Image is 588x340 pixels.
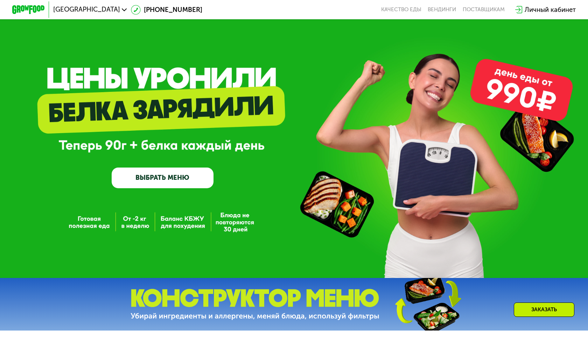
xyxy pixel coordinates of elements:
a: [PHONE_NUMBER] [131,5,202,15]
a: Качество еды [381,6,421,13]
div: Личный кабинет [525,5,576,15]
div: Заказать [514,302,574,317]
div: поставщикам [463,6,505,13]
a: Вендинги [428,6,456,13]
a: ВЫБРАТЬ МЕНЮ [112,168,213,188]
span: [GEOGRAPHIC_DATA] [53,6,120,13]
